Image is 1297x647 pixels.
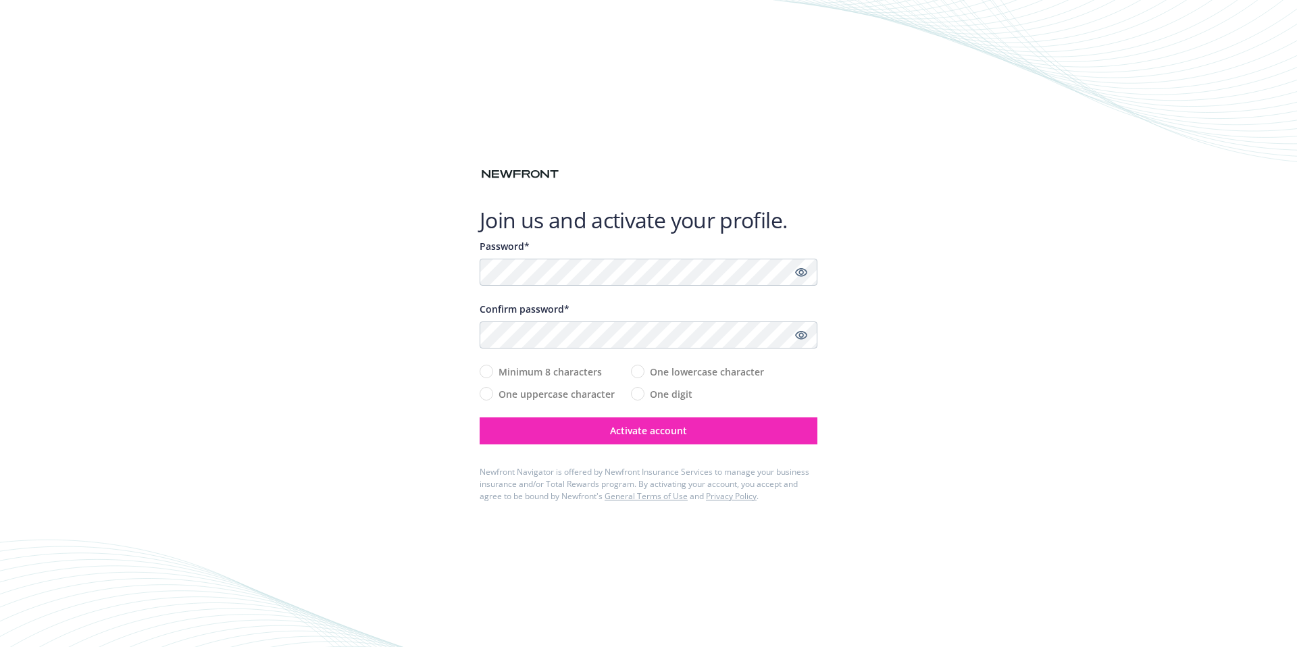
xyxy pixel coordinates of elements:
input: Enter a unique password... [480,259,817,286]
span: Minimum 8 characters [499,365,602,379]
a: Show password [793,264,809,280]
a: Show password [793,327,809,343]
input: Confirm your unique password... [480,321,817,348]
span: One digit [650,387,692,401]
h1: Join us and activate your profile. [480,207,817,234]
span: Activate account [610,424,687,437]
span: Password* [480,240,530,253]
a: Privacy Policy [706,490,757,502]
span: One lowercase character [650,365,764,379]
button: Activate account [480,417,817,444]
span: Confirm password* [480,303,569,315]
div: Newfront Navigator is offered by Newfront Insurance Services to manage your business insurance an... [480,466,817,502]
a: General Terms of Use [605,490,688,502]
span: One uppercase character [499,387,615,401]
img: Newfront logo [480,167,561,182]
